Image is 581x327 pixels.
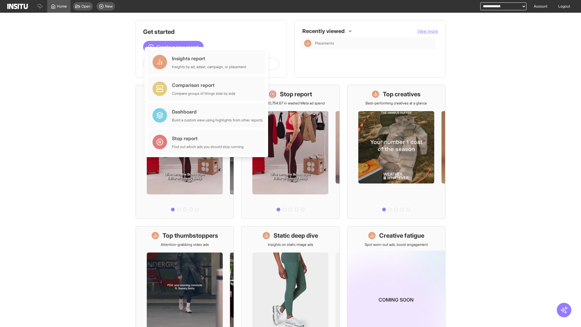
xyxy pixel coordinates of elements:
[417,28,438,34] button: View more
[268,242,313,247] p: Insights on static image ads
[105,4,113,9] span: New
[136,85,234,219] a: What's live nowSee all active ads instantly
[172,91,235,96] div: Compare groups of things side by side
[347,85,445,219] a: Top creativesBest-performing creatives at a glance
[57,4,67,9] span: Home
[172,81,235,89] div: Comparison report
[383,90,421,98] h1: Top creatives
[256,101,325,106] p: Save £20,754.67 in wasted Meta ad spend
[172,55,246,62] div: Insights report
[161,242,209,247] p: Attention-grabbing video ads
[274,231,318,240] h1: Static deep dive
[280,90,312,98] h1: Stop report
[172,144,244,149] div: Find out which ads you should stop running
[172,64,246,69] div: Insights by ad, adset, campaign, or placement
[81,4,90,9] span: Open
[143,41,204,53] button: Create a new report
[7,4,28,9] img: Logo
[315,41,334,46] span: Placements
[143,28,279,36] h1: Get started
[241,85,340,219] a: Stop reportSave £20,754.67 in wasted Meta ad spend
[162,231,218,240] h1: Top thumbstoppers
[315,41,433,46] span: Placements
[156,43,199,51] span: Create a new report
[172,108,263,115] div: Dashboard
[366,101,427,106] p: Best-performing creatives at a glance
[172,135,244,142] div: Stop report
[304,40,311,47] div: Insights
[172,118,263,123] div: Build a custom view using highlights from other reports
